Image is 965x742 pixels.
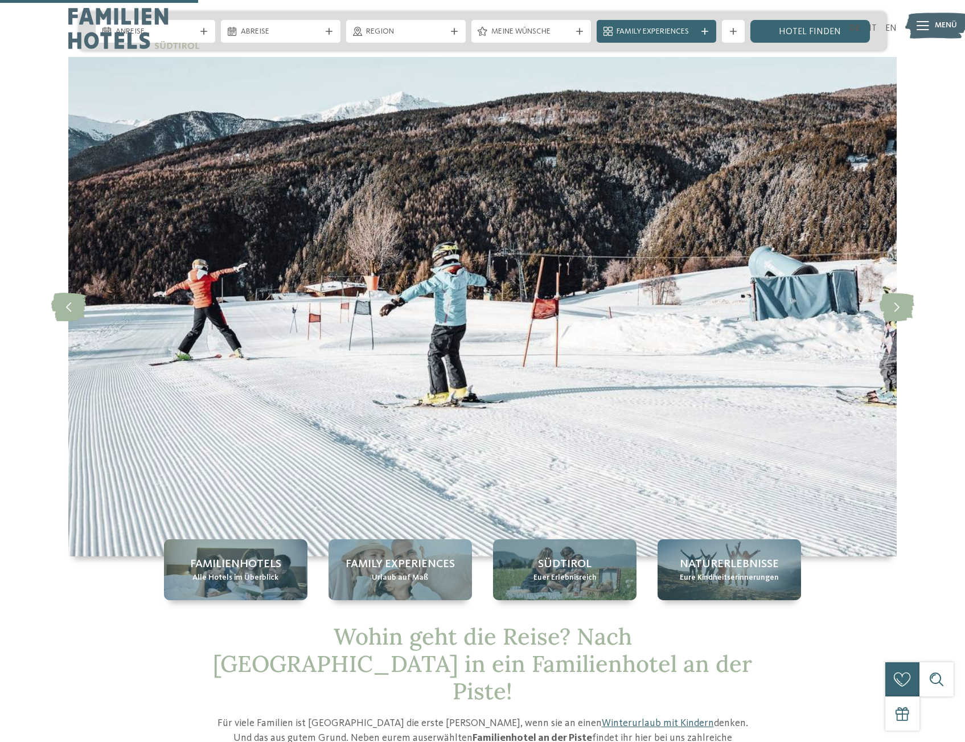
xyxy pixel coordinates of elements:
span: Wohin geht die Reise? Nach [GEOGRAPHIC_DATA] in ein Familienhotel an der Piste! [213,622,752,706]
img: Familienhotel an der Piste = Spaß ohne Ende [68,57,897,556]
span: Menü [935,20,957,31]
span: Urlaub auf Maß [372,572,428,584]
span: Eure Kindheitserinnerungen [680,572,779,584]
a: Winterurlaub mit Kindern [602,718,714,728]
a: Familienhotel an der Piste = Spaß ohne Ende Familienhotels Alle Hotels im Überblick [164,539,307,600]
a: DE [849,24,860,33]
span: Family Experiences [346,556,455,572]
span: Südtirol [538,556,592,572]
a: IT [869,24,877,33]
a: EN [885,24,897,33]
span: Naturerlebnisse [680,556,779,572]
span: Euer Erlebnisreich [533,572,597,584]
span: Alle Hotels im Überblick [192,572,278,584]
a: Familienhotel an der Piste = Spaß ohne Ende Südtirol Euer Erlebnisreich [493,539,637,600]
a: Familienhotel an der Piste = Spaß ohne Ende Family Experiences Urlaub auf Maß [328,539,472,600]
a: Familienhotel an der Piste = Spaß ohne Ende Naturerlebnisse Eure Kindheitserinnerungen [658,539,801,600]
span: Familienhotels [190,556,281,572]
